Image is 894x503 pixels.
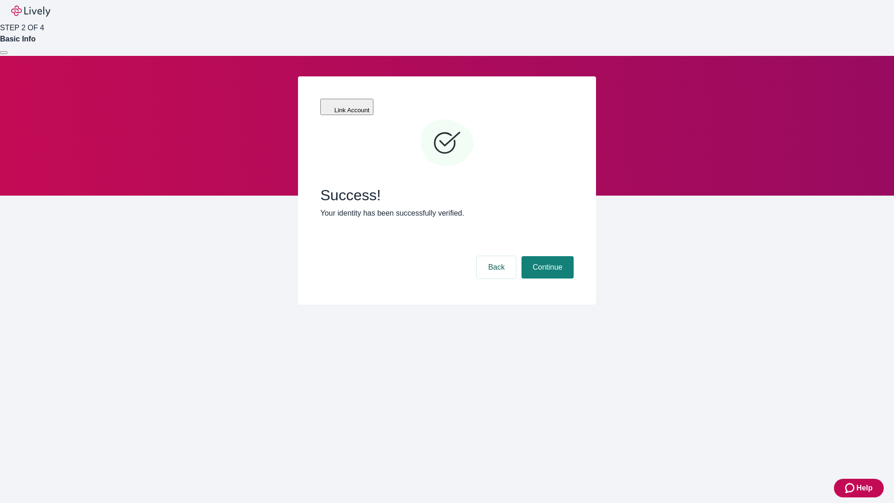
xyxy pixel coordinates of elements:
button: Back [477,256,516,279]
span: Success! [320,186,574,204]
p: Your identity has been successfully verified. [320,208,574,219]
span: Help [856,483,873,494]
img: Lively [11,6,50,17]
button: Zendesk support iconHelp [834,479,884,497]
button: Link Account [320,99,373,115]
svg: Zendesk support icon [845,483,856,494]
svg: Checkmark icon [419,116,475,171]
button: Continue [521,256,574,279]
